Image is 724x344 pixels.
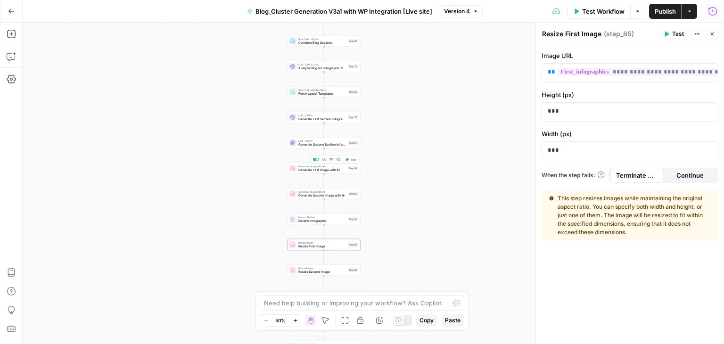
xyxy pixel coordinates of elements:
button: Version 4 [440,5,483,17]
span: Generate First Section Infographic Prompt [298,117,346,122]
button: Publish [649,4,682,19]
g: Edge from step_79 to step_81 [323,123,325,137]
g: Edge from step_84 to step_85 [323,225,325,238]
span: Test [351,157,356,162]
span: Paste [445,316,461,325]
label: Image URL [542,51,718,60]
span: Resize Image [298,241,346,245]
div: Resize ImageResize First ImageStep 85 [288,239,361,250]
g: Edge from step_83 to step_84 [323,199,325,213]
span: Copy [420,316,434,325]
div: Step 78 [348,65,358,69]
g: Edge from step_80 to step_79 [323,98,325,111]
span: Blog_Cluster Generation V3a1 with WP Integration [Live site] [255,7,432,16]
textarea: Resize First Image [542,29,601,39]
div: LLM · GPT-5 ChatAnalyze Blog for Infographic OpportunitiesStep 78 [288,61,361,72]
span: Generate Second Image with AI [298,193,346,198]
div: Run Code · PythonInsert Infographic into ContentStep 90 [288,290,361,301]
div: Step 86 [348,268,358,272]
span: Review Infographic [298,219,346,223]
span: 50% [275,317,286,324]
span: Search Knowledge Base [298,88,346,92]
div: Resize ImageResize Second ImageStep 86 [288,264,361,276]
span: Generate First Image with AI [298,168,346,172]
span: Human Review [298,215,346,219]
a: When the step fails: [542,171,605,180]
span: Resize Image [298,266,346,270]
span: Generate Image with AI [298,190,346,194]
div: This step resizes images while maintaining the original aspect ratio. You can specify both width ... [549,194,711,237]
button: Continue [664,168,717,183]
div: Generate Image with AIGenerate Second Image with AIStep 83 [288,188,361,199]
span: Resize Second Image [298,270,346,274]
g: Edge from step_78 to step_80 [323,72,325,86]
g: Edge from step_73 to step_16 [323,21,325,35]
div: Step 16 [348,39,358,43]
span: Test [672,30,684,38]
button: Test Workflow [568,4,630,19]
g: Edge from step_16 to step_78 [323,47,325,60]
span: Publish [655,7,676,16]
span: Generate Image with AI [298,164,346,168]
g: Edge from step_82 to step_83 [323,174,325,188]
span: Combine Blog Sections [298,41,346,45]
span: Terminate Workflow [616,171,658,180]
span: Analyze Blog for Infographic Opportunities [298,66,346,71]
label: Height (px) [542,90,718,99]
span: Fetch Layout Templates [298,91,346,96]
span: Run Code · Python [298,37,346,41]
span: Resize First Image [298,244,346,249]
button: Test [344,156,358,163]
span: Generate Second Section Infographic Prompt [298,142,346,147]
div: Step 83 [348,192,358,196]
div: Human ReviewReview InfographicStep 84 [288,213,361,225]
div: LLM · GPT-5Generate Second Section Infographic PromptStep 81 [288,137,361,148]
div: Step 80 [348,90,358,94]
div: LLM · GPT-5Generate First Section Infographic PromptStep 79 [288,112,361,123]
div: Search Knowledge BaseFetch Layout TemplatesStep 80 [288,86,361,98]
div: Run Code · PythonCombine Blog SectionsStep 16 [288,35,361,47]
button: Blog_Cluster Generation V3a1 with WP Integration [Live site] [241,4,438,19]
g: Edge from step_72 to step_63 [323,327,325,340]
span: LLM · GPT-5 [298,139,346,143]
button: Test [659,28,688,40]
div: Step 84 [348,217,359,221]
span: Test Workflow [582,7,625,16]
span: ( step_85 ) [604,29,634,39]
span: Version 4 [444,7,470,16]
button: Copy [416,314,437,327]
div: Step 79 [348,115,358,120]
span: LLM · GPT-5 Chat [298,63,346,66]
span: Continue [676,171,704,180]
g: Edge from step_85 to step_86 [323,250,325,264]
div: Step 82 [348,166,358,171]
div: Step 81 [348,141,358,145]
span: LLM · GPT-5 [298,114,346,117]
div: Generate Image with AIGenerate First Image with AIStep 82Test [288,163,361,174]
g: Edge from step_86 to step_90 [323,276,325,289]
label: Width (px) [542,129,718,139]
button: Paste [441,314,464,327]
div: Step 85 [348,243,358,247]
